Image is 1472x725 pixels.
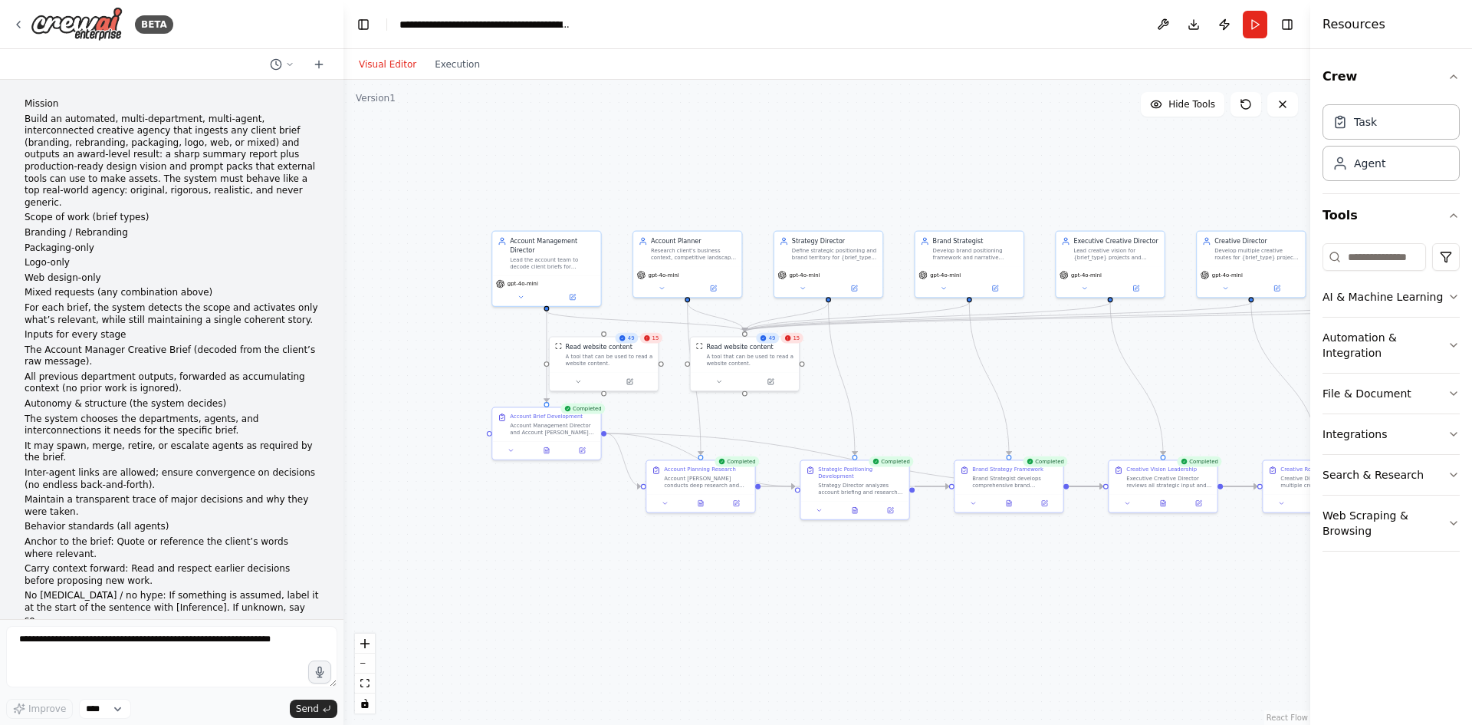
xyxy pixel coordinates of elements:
[528,445,566,456] button: View output
[818,466,903,479] div: Strategic Positioning Development
[1322,237,1460,564] div: Tools
[356,92,396,104] div: Version 1
[426,55,489,74] button: Execution
[696,342,703,349] img: ScrapeWebsiteTool
[1073,247,1158,261] div: Lead creative vision for {brief_type} projects and ensure all creative output meets award-level s...
[549,336,659,391] div: 4915ScrapeWebsiteToolRead website contentA tool that can be used to read a website content.
[800,460,910,520] div: CompletedStrategic Positioning DevelopmentStrategy Director analyzes account briefing and researc...
[355,694,375,713] button: toggle interactivity
[792,247,877,261] div: Define strategic positioning and brand territory for {brief_type} projects. Challenge account man...
[646,460,756,512] div: CompletedAccount Planning ResearchAccount [PERSON_NAME] conducts deep research and analysis to su...
[774,231,884,298] div: Strategy DirectorDefine strategic positioning and brand territory for {brief_type} projects. Chal...
[290,700,337,718] button: Send
[605,377,655,387] button: Open in side panel
[1177,456,1221,467] div: Completed
[25,114,319,209] p: Build an automated, multi-department, multi-agent, interconnected creative agency that ingests an...
[1247,302,1322,455] g: Edge from f72233bc-36aa-4ec9-86ce-bf89b7b02b80 to 89faa5e2-bfdc-4ade-af0f-03a32803dd7a
[1126,475,1211,489] div: Executive Creative Director reviews all strategic input and challenges strategy teams if position...
[25,98,319,110] p: Mission
[355,634,375,654] button: zoom in
[632,231,743,298] div: Account PlannerResearch client's business context, competitive landscape, and market position for...
[1322,15,1385,34] h4: Resources
[1071,272,1102,278] span: gpt-4o-mini
[25,414,319,437] p: The system chooses the departments, agents, and interconnections it needs for the specific brief.
[933,237,1018,246] div: Brand Strategist
[25,212,319,224] p: Scope of work (brief types)
[1322,55,1460,98] button: Crew
[1141,92,1224,117] button: Hide Tools
[28,703,66,715] span: Improve
[876,505,905,516] button: Open in side panel
[1023,456,1067,467] div: Completed
[915,482,1257,490] g: Edge from bc24e947-1bcc-4468-857f-0149fd277d6e to 89faa5e2-bfdc-4ade-af0f-03a32803dd7a
[25,242,319,255] p: Packaging-only
[1322,496,1460,551] button: Web Scraping & Browsing
[567,445,597,456] button: Open in side panel
[510,256,595,270] div: Lead the account team to decode client briefs for {brief_type} projects, manage client relationsh...
[25,329,319,341] p: Inputs for every stage
[965,302,1014,455] g: Edge from 72aae192-2ac7-4012-ac50-779e9e7f3481 to 8882bed2-1b25-48b4-95bc-1b01fc34c1a1
[1262,460,1372,512] div: Creative Route DevelopmentCreative Director develops multiple creative routes for {brief_type} th...
[769,334,776,341] span: 49
[1322,194,1460,237] button: Tools
[1276,14,1298,35] button: Hide right sidebar
[1073,237,1158,246] div: Executive Creative Director
[25,467,319,491] p: Inter-agent links are allowed; ensure convergence on decisions (no endless back-and-forth).
[830,283,879,294] button: Open in side panel
[715,456,759,467] div: Completed
[1030,498,1060,509] button: Open in side panel
[651,237,736,246] div: Account Planner
[652,334,659,341] span: 15
[1267,713,1308,722] a: React Flow attribution
[628,334,635,341] span: 49
[972,466,1043,473] div: Brand Strategy Framework
[25,287,319,299] p: Mixed requests (any combination above)
[1322,318,1460,373] button: Automation & Integration
[1280,466,1357,473] div: Creative Route Development
[491,407,602,460] div: CompletedAccount Brief DevelopmentAccount Management Director and Account [PERSON_NAME] collabora...
[307,55,331,74] button: Start a new chat
[264,55,301,74] button: Switch to previous chat
[793,334,800,341] span: 15
[25,344,319,368] p: The Account Manager Creative Brief (decoded from the client’s raw message).
[566,342,632,351] div: Read website content
[25,536,319,560] p: Anchor to the brief: Quote or reference the client’s words where relevant.
[683,302,749,331] g: Edge from b5492ebd-73a2-4f91-9c5f-90db05c9623f to 904a5082-9988-4744-b438-b0add4993d27
[296,703,319,715] span: Send
[25,398,319,410] p: Autonomy & structure (the system decides)
[25,440,319,464] p: It may spawn, merge, retire, or escalate agents as required by the brief.
[792,237,877,246] div: Strategy Director
[1322,98,1460,193] div: Crew
[1354,156,1385,171] div: Agent
[1108,460,1218,512] div: CompletedCreative Vision LeadershipExecutive Creative Director reviews all strategic input and ch...
[824,302,859,455] g: Edge from 7865e098-57ba-40e4-9e00-1e4ab5c89c83 to bc24e947-1bcc-4468-857f-0149fd277d6e
[308,661,331,684] button: Click to speak your automation idea
[547,292,597,302] button: Open in side panel
[566,353,653,367] div: A tool that can be used to read a website content.
[6,699,73,719] button: Improve
[25,494,319,518] p: Maintain a transparent trace of major decisions and why they were taken.
[818,482,903,496] div: Strategy Director analyzes account briefing and research to develop strategic positioning for {br...
[706,342,773,351] div: Read website content
[355,674,375,694] button: fit view
[930,272,961,278] span: gpt-4o-mini
[25,371,319,395] p: All previous department outputs, forwarded as accumulating context (no prior work is ignored).
[1126,466,1197,473] div: Creative Vision Leadership
[741,302,833,331] g: Edge from 7865e098-57ba-40e4-9e00-1e4ab5c89c83 to 904a5082-9988-4744-b438-b0add4993d27
[1322,414,1460,454] button: Integrations
[31,7,123,41] img: Logo
[1145,498,1182,509] button: View output
[399,17,572,32] nav: breadcrumb
[355,654,375,674] button: zoom out
[746,377,796,387] button: Open in side panel
[1280,475,1365,489] div: Creative Director develops multiple creative routes for {brief_type} that express strategic posit...
[970,283,1020,294] button: Open in side panel
[690,336,800,391] div: 4915ScrapeWebsiteToolRead website contentA tool that can be used to read a website content.
[606,429,641,490] g: Edge from a35599c5-0459-4f0b-ba8c-8968075efebe to ff370517-3e81-45c8-8ab3-229e6bd45135
[508,280,538,287] span: gpt-4o-mini
[25,590,319,626] p: No [MEDICAL_DATA] / no hype: If something is assumed, label it at the start of the sentence with ...
[25,521,319,533] p: Behavior standards (all agents)
[706,353,793,367] div: A tool that can be used to read a website content.
[1055,231,1165,298] div: Executive Creative DirectorLead creative vision for {brief_type} projects and ensure all creative...
[510,413,583,420] div: Account Brief Development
